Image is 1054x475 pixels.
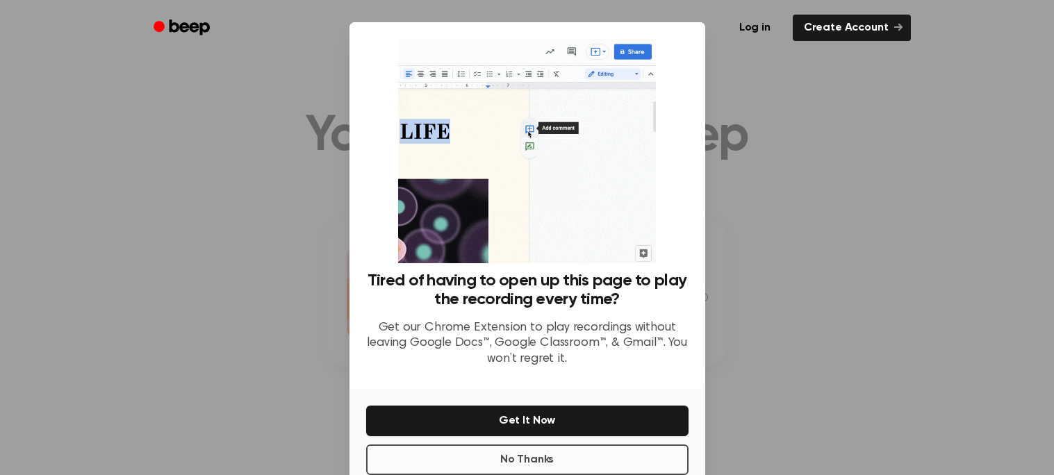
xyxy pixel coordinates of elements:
[366,406,689,436] button: Get It Now
[793,15,911,41] a: Create Account
[366,444,689,475] button: No Thanks
[725,12,784,44] a: Log in
[398,39,656,263] img: Beep extension in action
[366,272,689,309] h3: Tired of having to open up this page to play the recording every time?
[366,320,689,367] p: Get our Chrome Extension to play recordings without leaving Google Docs™, Google Classroom™, & Gm...
[144,15,222,42] a: Beep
